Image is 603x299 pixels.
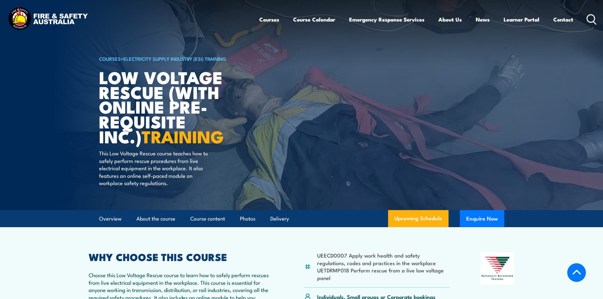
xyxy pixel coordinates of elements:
[504,11,539,28] a: Learner Portal
[240,210,255,227] a: Photos
[123,55,226,62] a: Electricity Supply Industry (ESI) Training
[270,210,289,227] a: Delivery
[99,55,255,62] h6: >
[259,11,279,28] a: Courses
[317,266,450,281] li: UETDRMP018 Perform rescue from a live low voltage panel
[293,11,335,28] a: Course Calendar
[476,11,490,28] a: News
[317,252,450,266] li: UEECD0007 Apply work health and safety regulations, codes and practices in the workplace
[553,11,573,28] a: Contact
[481,252,515,284] img: Nationally Recognised Training logo.
[99,70,255,144] h1: Low Voltage Rescue (with online Pre-requisite inc.)
[99,149,215,186] p: This Low Voltage Rescue course teaches how to safely perform rescue procedures from live electric...
[141,123,224,149] strong: TRAINING
[136,210,175,227] a: About the course
[460,210,504,227] button: Enquire Now
[349,11,424,28] a: Emergency Response Services
[99,55,121,62] a: COURSES
[388,210,449,227] a: Upcoming Schedule
[99,210,122,227] a: Overview
[190,210,225,227] a: Course content
[438,11,462,28] a: About Us
[89,252,273,261] h2: WHY CHOOSE THIS COURSE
